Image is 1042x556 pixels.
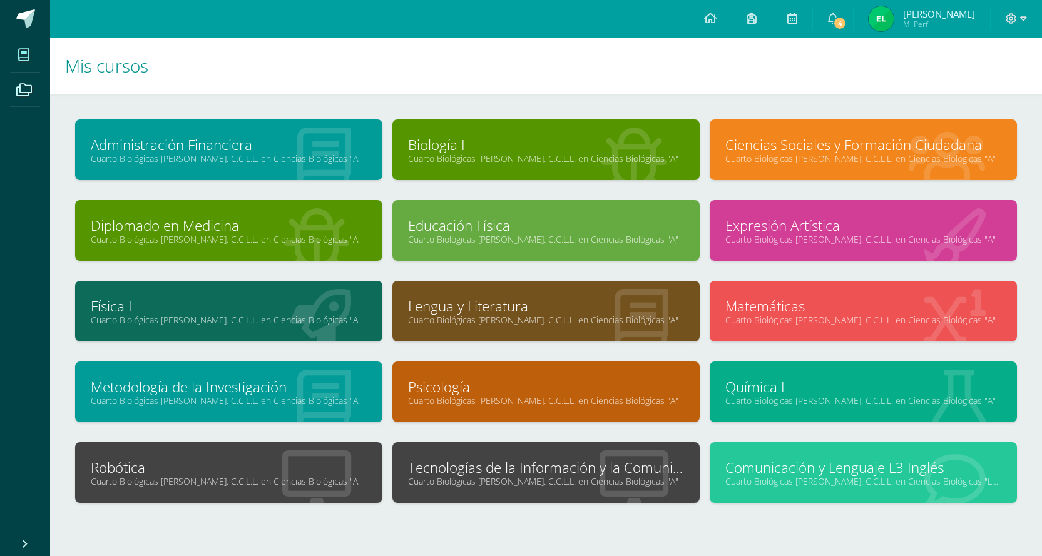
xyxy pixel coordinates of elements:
a: Tecnologías de la Información y la Comunicación I [408,458,684,477]
a: Administración Financiera [91,135,367,154]
a: Cuarto Biológicas [PERSON_NAME]. C.C.L.L. en Ciencias Biológicas "LEVEL 3" [725,475,1001,487]
a: Lengua y Literatura [408,296,684,316]
a: Cuarto Biológicas [PERSON_NAME]. C.C.L.L. en Ciencias Biológicas "A" [725,395,1001,407]
a: Cuarto Biológicas [PERSON_NAME]. C.C.L.L. en Ciencias Biológicas "A" [91,153,367,164]
span: 4 [833,16,847,30]
a: Comunicación y Lenguaje L3 Inglés [725,458,1001,477]
img: d23edebaa3c71f864be16d47734b68a8.png [869,6,894,31]
a: Cuarto Biológicas [PERSON_NAME]. C.C.L.L. en Ciencias Biológicas "A" [91,475,367,487]
a: Cuarto Biológicas [PERSON_NAME]. C.C.L.L. en Ciencias Biológicas "A" [408,395,684,407]
a: Expresión Artística [725,216,1001,235]
a: Diplomado en Medicina [91,216,367,235]
span: Mi Perfil [903,19,975,29]
span: Mis cursos [65,54,148,78]
a: Cuarto Biológicas [PERSON_NAME]. C.C.L.L. en Ciencias Biológicas "A" [91,233,367,245]
a: Cuarto Biológicas [PERSON_NAME]. C.C.L.L. en Ciencias Biológicas "A" [408,153,684,164]
a: Cuarto Biológicas [PERSON_NAME]. C.C.L.L. en Ciencias Biológicas "A" [725,314,1001,326]
a: Psicología [408,377,684,397]
a: Matemáticas [725,296,1001,316]
a: Cuarto Biológicas [PERSON_NAME]. C.C.L.L. en Ciencias Biológicas "A" [725,233,1001,245]
a: Cuarto Biológicas [PERSON_NAME]. C.C.L.L. en Ciencias Biológicas "A" [408,475,684,487]
a: Robótica [91,458,367,477]
a: Biología I [408,135,684,154]
a: Educación Física [408,216,684,235]
a: Cuarto Biológicas [PERSON_NAME]. C.C.L.L. en Ciencias Biológicas "A" [91,314,367,326]
a: Cuarto Biológicas [PERSON_NAME]. C.C.L.L. en Ciencias Biológicas "A" [91,395,367,407]
a: Cuarto Biológicas [PERSON_NAME]. C.C.L.L. en Ciencias Biológicas "A" [408,233,684,245]
a: Ciencias Sociales y Formación Ciudadana [725,135,1001,154]
a: Cuarto Biológicas [PERSON_NAME]. C.C.L.L. en Ciencias Biológicas "A" [725,153,1001,164]
a: Metodología de la Investigación [91,377,367,397]
a: Química I [725,377,1001,397]
a: Física I [91,296,367,316]
a: Cuarto Biológicas [PERSON_NAME]. C.C.L.L. en Ciencias Biológicas "A" [408,314,684,326]
span: [PERSON_NAME] [903,8,975,20]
